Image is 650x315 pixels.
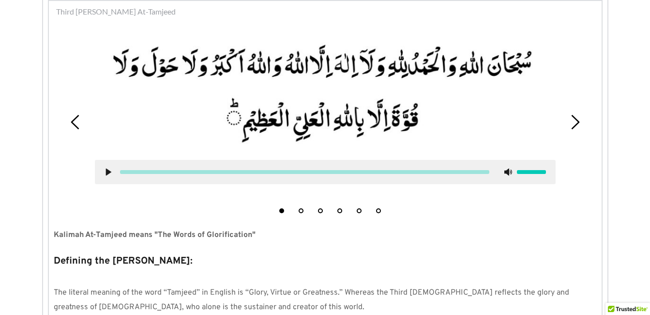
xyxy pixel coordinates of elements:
button: 6 of 6 [376,208,381,213]
span: Third [PERSON_NAME] At-Tamjeed [56,6,176,17]
button: 4 of 6 [337,208,342,213]
span: The literal meaning of the word “Tamjeed” in English is “Glory, Virtue or Greatness.” Whereas the... [54,288,571,312]
strong: Defining the [PERSON_NAME]: [54,255,193,268]
button: 5 of 6 [357,208,362,213]
button: 2 of 6 [299,208,303,213]
button: 1 of 6 [279,208,284,213]
strong: Kalimah At-Tamjeed means "The Words of Glorification" [54,230,256,240]
button: 3 of 6 [318,208,323,213]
